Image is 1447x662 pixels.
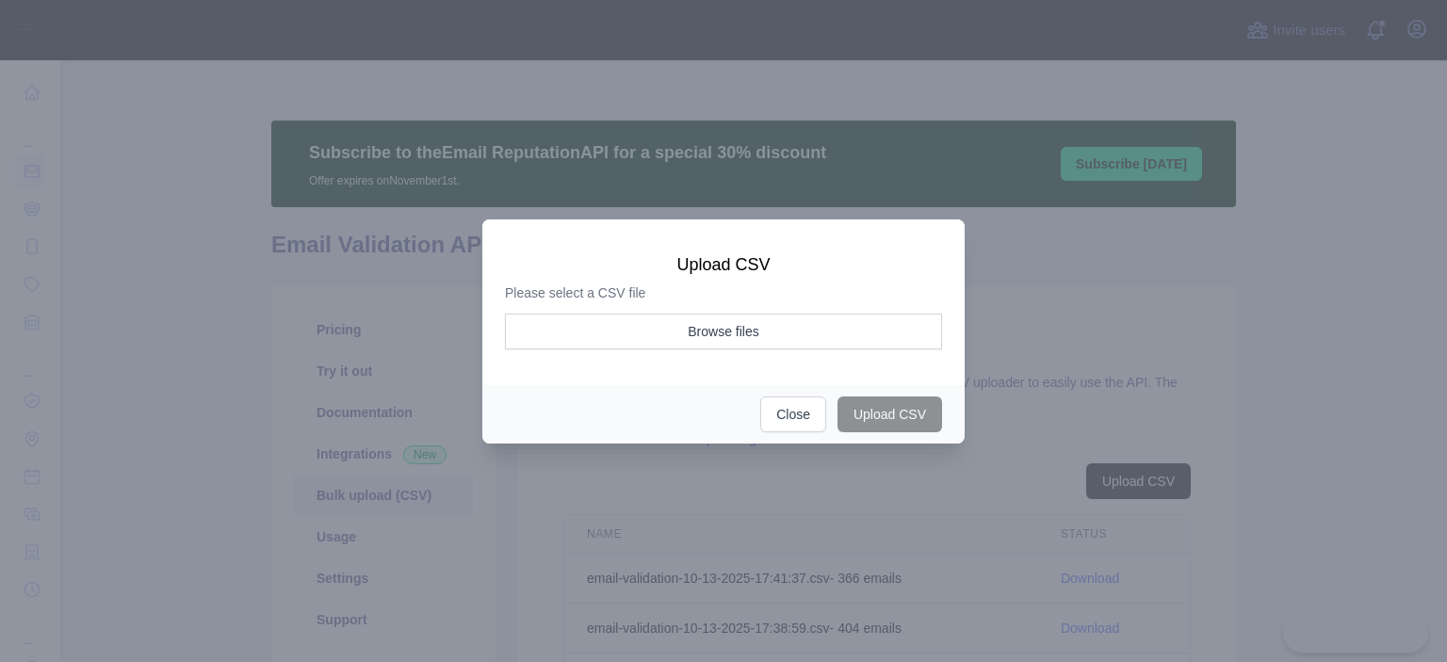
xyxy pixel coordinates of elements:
p: Please select a CSV file [505,283,942,302]
button: Browse files [505,314,942,349]
iframe: Toggle Customer Support [1283,613,1428,653]
button: Close [760,396,826,432]
h3: Upload CSV [505,253,942,276]
button: Upload CSV [837,396,942,432]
